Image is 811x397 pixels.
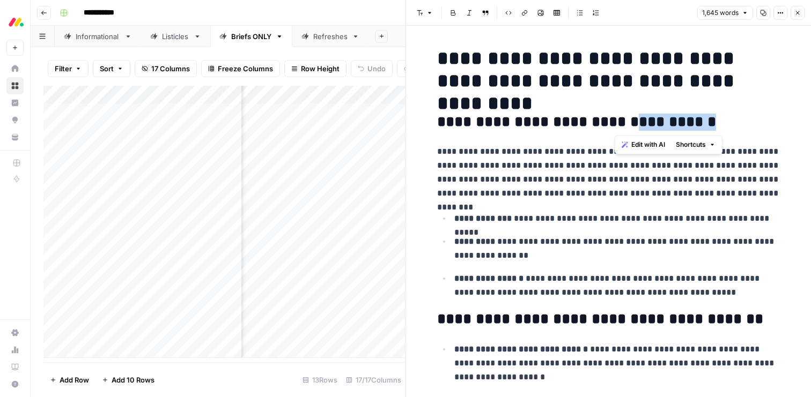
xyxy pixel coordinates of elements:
[6,358,24,376] a: Learning Hub
[76,31,120,42] div: Informational
[6,9,24,35] button: Workspace: Monday.com
[6,129,24,146] a: Your Data
[6,77,24,94] a: Browse
[201,60,280,77] button: Freeze Columns
[151,63,190,74] span: 17 Columns
[351,60,393,77] button: Undo
[342,371,405,388] div: 17/17 Columns
[135,60,197,77] button: 17 Columns
[284,60,346,77] button: Row Height
[6,12,26,32] img: Monday.com Logo
[631,140,665,149] span: Edit with AI
[141,26,210,47] a: Listicles
[218,63,273,74] span: Freeze Columns
[313,31,348,42] div: Refreshes
[231,31,271,42] div: Briefs ONLY
[100,63,114,74] span: Sort
[676,140,706,149] span: Shortcuts
[55,63,72,74] span: Filter
[6,94,24,111] a: Insights
[672,138,720,152] button: Shortcuts
[617,138,669,152] button: Edit with AI
[292,26,368,47] a: Refreshes
[210,26,292,47] a: Briefs ONLY
[6,60,24,77] a: Home
[6,341,24,358] a: Usage
[112,374,154,385] span: Add 10 Rows
[43,371,95,388] button: Add Row
[60,374,89,385] span: Add Row
[48,60,89,77] button: Filter
[162,31,189,42] div: Listicles
[93,60,130,77] button: Sort
[6,376,24,393] button: Help + Support
[301,63,340,74] span: Row Height
[697,6,753,20] button: 1,645 words
[702,8,739,18] span: 1,645 words
[6,111,24,129] a: Opportunities
[6,324,24,341] a: Settings
[298,371,342,388] div: 13 Rows
[55,26,141,47] a: Informational
[367,63,386,74] span: Undo
[95,371,161,388] button: Add 10 Rows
